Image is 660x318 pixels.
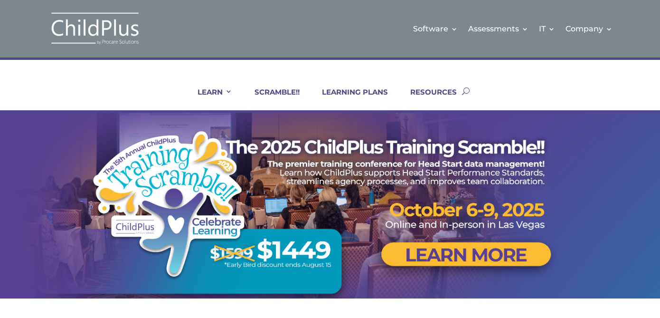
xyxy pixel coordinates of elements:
a: LEARNING PLANS [310,87,388,110]
a: SCRAMBLE!! [243,87,300,110]
a: LEARN [186,87,232,110]
a: Software [413,10,458,48]
a: IT [539,10,555,48]
a: RESOURCES [398,87,457,110]
a: Assessments [468,10,528,48]
a: Company [566,10,613,48]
